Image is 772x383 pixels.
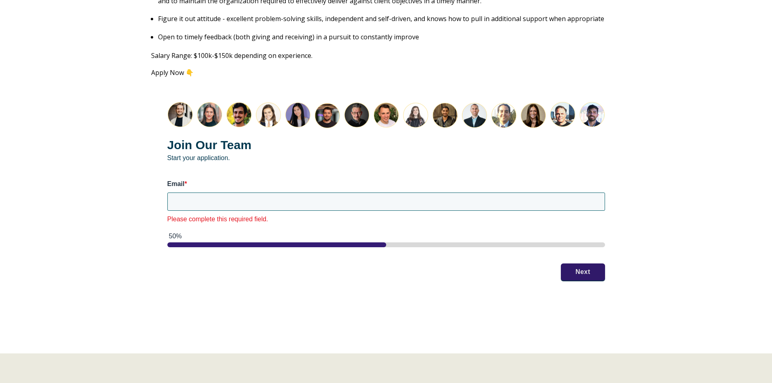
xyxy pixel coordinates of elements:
[151,69,621,76] p: Apply Now 👇
[151,51,621,60] p: Salary Range: $100k-$150k depending on experience.
[158,14,621,23] p: Figure it out attitude - excellent problem-solving skills, independent and self-driven, and knows...
[561,263,605,280] button: Next
[167,242,605,247] div: page 1 of 2
[167,138,252,152] strong: Join Our Team
[167,215,605,224] div: Please complete this required field.
[169,232,605,241] div: 50%
[167,102,605,128] img: Join the Lean Layer team
[167,180,185,187] span: Email
[167,137,605,162] p: Start your application.
[151,86,621,297] form: HubSpot Form
[158,32,621,41] p: Open to timely feedback (both giving and receiving) in a pursuit to constantly improve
